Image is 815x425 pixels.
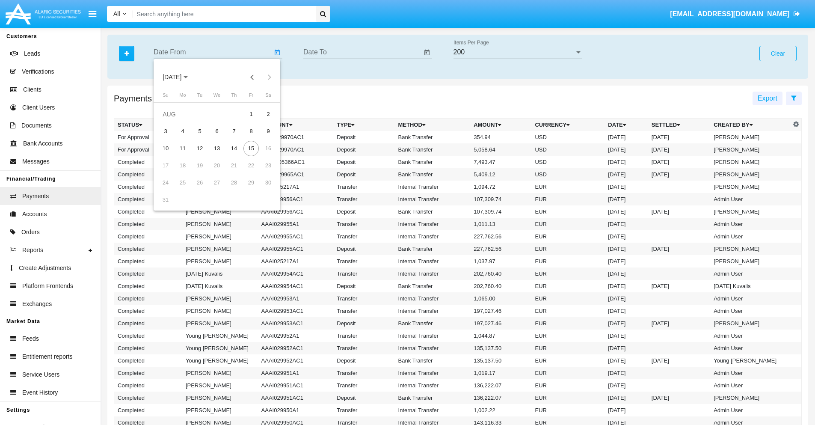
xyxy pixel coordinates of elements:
[191,123,208,140] td: 08/05/25
[157,191,174,208] td: 08/31/25
[243,92,260,102] th: Friday
[208,174,225,191] td: 08/27/25
[191,140,208,157] td: 08/12/25
[243,107,259,122] div: 1
[225,123,243,140] td: 08/07/25
[192,175,207,190] div: 26
[208,157,225,174] td: 08/20/25
[175,175,190,190] div: 25
[163,74,181,81] span: [DATE]
[175,141,190,156] div: 11
[261,158,276,173] div: 23
[260,106,277,123] td: 08/02/25
[243,106,260,123] td: 08/01/25
[260,157,277,174] td: 08/23/25
[225,92,243,102] th: Thursday
[225,140,243,157] td: 08/14/25
[191,174,208,191] td: 08/26/25
[208,123,225,140] td: 08/06/25
[174,140,191,157] td: 08/11/25
[157,106,243,123] td: AUG
[260,174,277,191] td: 08/30/25
[226,124,242,139] div: 7
[175,124,190,139] div: 4
[225,157,243,174] td: 08/21/25
[260,123,277,140] td: 08/09/25
[208,140,225,157] td: 08/13/25
[243,123,260,140] td: 08/08/25
[158,175,173,190] div: 24
[191,92,208,102] th: Tuesday
[158,141,173,156] div: 10
[209,141,225,156] div: 13
[157,92,174,102] th: Sunday
[243,175,259,190] div: 29
[225,174,243,191] td: 08/28/25
[156,68,195,86] button: Choose month and year
[261,107,276,122] div: 2
[191,157,208,174] td: 08/19/25
[157,157,174,174] td: 08/17/25
[157,123,174,140] td: 08/03/25
[208,92,225,102] th: Wednesday
[175,158,190,173] div: 18
[243,140,260,157] td: 08/15/25
[243,158,259,173] div: 22
[157,174,174,191] td: 08/24/25
[209,158,225,173] div: 20
[192,124,207,139] div: 5
[226,141,242,156] div: 14
[174,157,191,174] td: 08/18/25
[261,141,276,156] div: 16
[158,124,173,139] div: 3
[243,141,259,156] div: 15
[261,68,278,86] button: Next month
[261,175,276,190] div: 30
[243,157,260,174] td: 08/22/25
[226,175,242,190] div: 28
[157,140,174,157] td: 08/10/25
[174,174,191,191] td: 08/25/25
[209,124,225,139] div: 6
[260,140,277,157] td: 08/16/25
[209,175,225,190] div: 27
[243,174,260,191] td: 08/29/25
[158,158,173,173] div: 17
[174,123,191,140] td: 08/04/25
[226,158,242,173] div: 21
[192,141,207,156] div: 12
[243,124,259,139] div: 8
[158,192,173,208] div: 31
[260,92,277,102] th: Saturday
[192,158,207,173] div: 19
[244,68,261,86] button: Previous month
[174,92,191,102] th: Monday
[261,124,276,139] div: 9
